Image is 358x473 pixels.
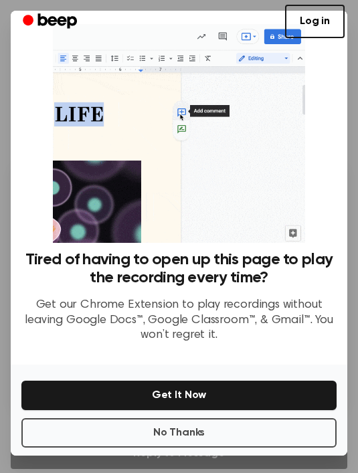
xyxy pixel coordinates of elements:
[21,418,337,448] button: No Thanks
[21,381,337,410] button: Get It Now
[53,24,305,243] img: Beep extension in action
[285,5,345,38] a: Log in
[13,9,89,35] a: Beep
[21,251,337,287] h3: Tired of having to open up this page to play the recording every time?
[21,298,337,343] p: Get our Chrome Extension to play recordings without leaving Google Docs™, Google Classroom™, & Gm...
